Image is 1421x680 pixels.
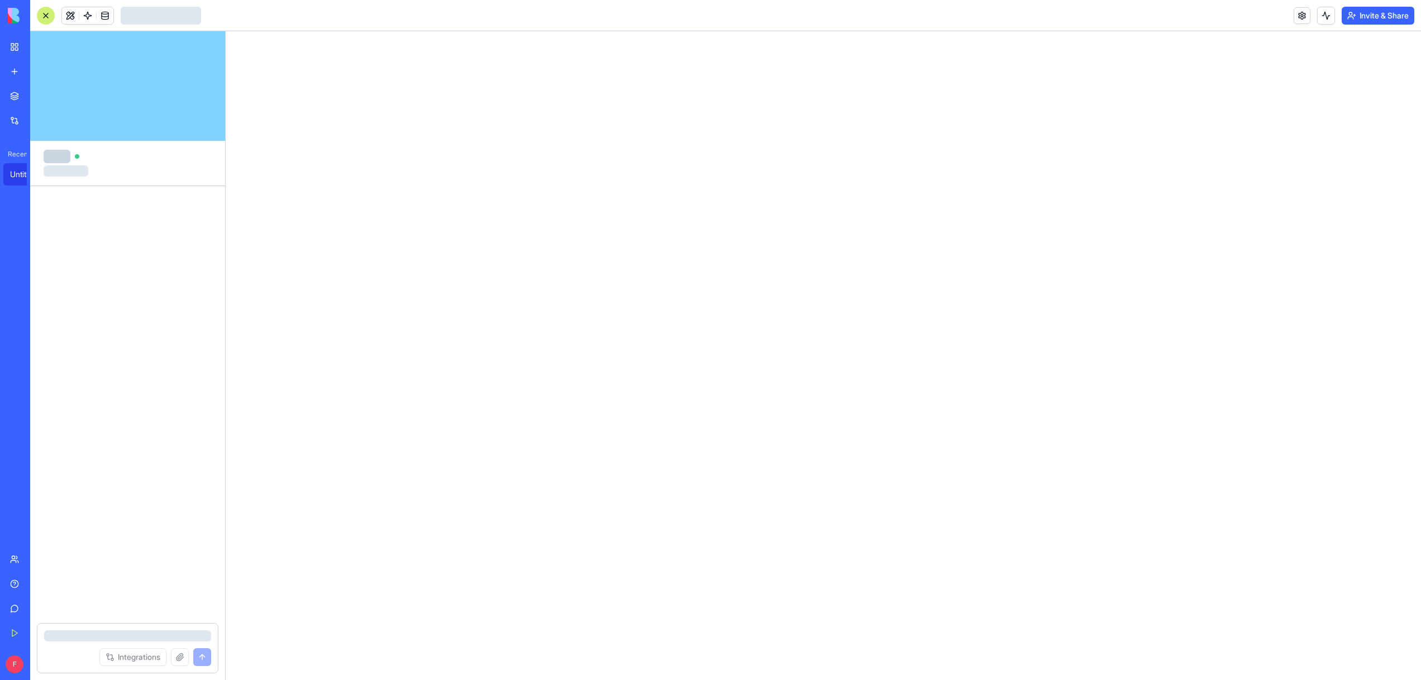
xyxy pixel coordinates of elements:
[3,163,48,186] a: Untitled App
[8,8,77,23] img: logo
[6,655,23,673] span: F
[3,150,27,159] span: Recent
[10,169,41,180] div: Untitled App
[1342,7,1414,25] button: Invite & Share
